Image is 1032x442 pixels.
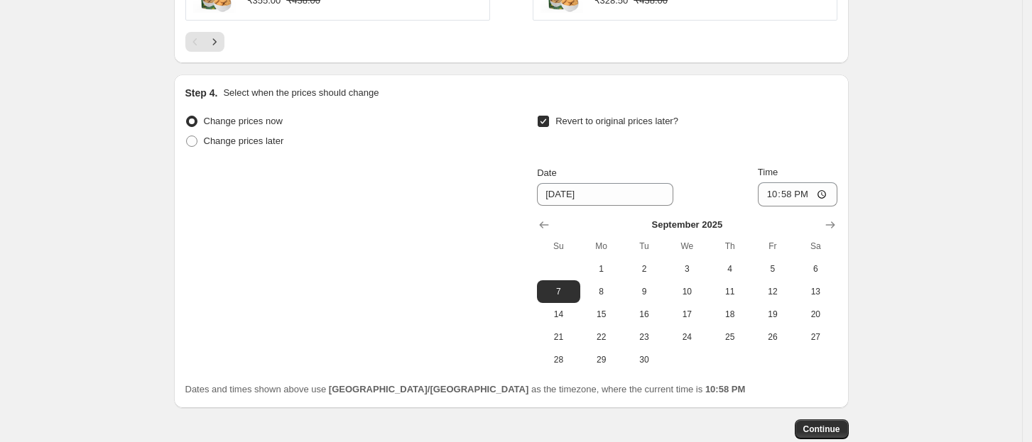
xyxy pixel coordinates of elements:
[758,182,837,206] input: 12:00
[580,280,623,303] button: Monday September 8 2025
[757,263,788,275] span: 5
[623,258,666,280] button: Tuesday September 2 2025
[586,286,617,297] span: 8
[623,326,666,348] button: Tuesday September 23 2025
[757,331,788,343] span: 26
[543,354,574,365] span: 28
[757,286,788,297] span: 12
[537,326,580,348] button: Sunday September 21 2025
[666,235,708,258] th: Wednesday
[794,280,837,303] button: Saturday September 13 2025
[185,32,224,52] nav: Pagination
[757,309,788,320] span: 19
[623,235,666,258] th: Tuesday
[751,235,794,258] th: Friday
[671,286,702,297] span: 10
[803,424,840,435] span: Continue
[666,258,708,280] button: Wednesday September 3 2025
[800,331,831,343] span: 27
[705,384,745,394] b: 10:58 PM
[714,286,745,297] span: 11
[580,348,623,371] button: Monday September 29 2025
[534,215,554,235] button: Show previous month, August 2025
[666,303,708,326] button: Wednesday September 17 2025
[204,136,284,146] span: Change prices later
[794,326,837,348] button: Saturday September 27 2025
[671,241,702,252] span: We
[623,348,666,371] button: Tuesday September 30 2025
[586,241,617,252] span: Mo
[757,241,788,252] span: Fr
[629,263,660,275] span: 2
[543,309,574,320] span: 14
[580,303,623,326] button: Monday September 15 2025
[629,286,660,297] span: 9
[794,258,837,280] button: Saturday September 6 2025
[623,303,666,326] button: Tuesday September 16 2025
[671,263,702,275] span: 3
[751,326,794,348] button: Friday September 26 2025
[185,86,218,100] h2: Step 4.
[800,309,831,320] span: 20
[751,303,794,326] button: Friday September 19 2025
[537,303,580,326] button: Sunday September 14 2025
[708,326,751,348] button: Thursday September 25 2025
[714,263,745,275] span: 4
[751,280,794,303] button: Friday September 12 2025
[543,241,574,252] span: Su
[708,235,751,258] th: Thursday
[205,32,224,52] button: Next
[586,354,617,365] span: 29
[580,326,623,348] button: Monday September 22 2025
[223,86,379,100] p: Select when the prices should change
[714,241,745,252] span: Th
[758,167,778,177] span: Time
[795,419,849,439] button: Continue
[629,331,660,343] span: 23
[555,116,678,126] span: Revert to original prices later?
[580,235,623,258] th: Monday
[580,258,623,280] button: Monday September 1 2025
[751,258,794,280] button: Friday September 5 2025
[543,286,574,297] span: 7
[629,354,660,365] span: 30
[708,258,751,280] button: Thursday September 4 2025
[800,263,831,275] span: 6
[714,309,745,320] span: 18
[820,215,840,235] button: Show next month, October 2025
[666,280,708,303] button: Wednesday September 10 2025
[629,309,660,320] span: 16
[537,280,580,303] button: Sunday September 7 2025
[329,384,528,394] b: [GEOGRAPHIC_DATA]/[GEOGRAPHIC_DATA]
[537,235,580,258] th: Sunday
[586,309,617,320] span: 15
[537,167,556,178] span: Date
[794,235,837,258] th: Saturday
[537,183,673,206] input: 8/31/2025
[671,309,702,320] span: 17
[543,331,574,343] span: 21
[708,280,751,303] button: Thursday September 11 2025
[537,348,580,371] button: Sunday September 28 2025
[714,331,745,343] span: 25
[800,241,831,252] span: Sa
[800,286,831,297] span: 13
[666,326,708,348] button: Wednesday September 24 2025
[586,331,617,343] span: 22
[794,303,837,326] button: Saturday September 20 2025
[629,241,660,252] span: Tu
[204,116,283,126] span: Change prices now
[708,303,751,326] button: Thursday September 18 2025
[586,263,617,275] span: 1
[623,280,666,303] button: Tuesday September 9 2025
[185,384,746,394] span: Dates and times shown above use as the timezone, where the current time is
[671,331,702,343] span: 24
